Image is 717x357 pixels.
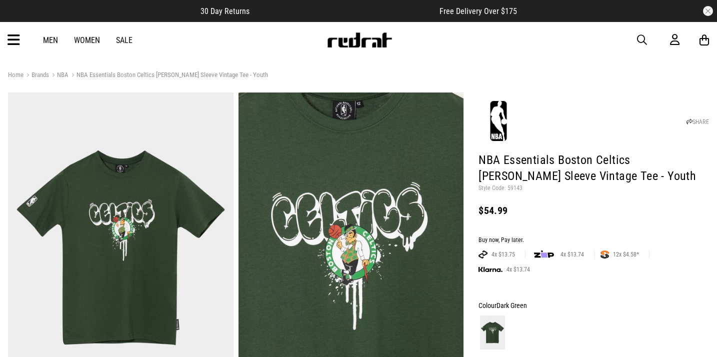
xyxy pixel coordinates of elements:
a: Women [74,35,100,45]
span: 4x $13.75 [487,250,519,258]
img: AFTERPAY [478,250,487,258]
a: Men [43,35,58,45]
img: SPLITPAY [600,250,609,258]
div: Buy now, Pay later. [478,236,709,244]
iframe: Customer reviews powered by Trustpilot [269,6,419,16]
a: SHARE [686,118,709,125]
span: 4x $13.74 [556,250,588,258]
div: Colour [478,299,709,311]
img: Redrat logo [326,32,392,47]
img: NBA [478,101,518,141]
span: 12x $4.58* [609,250,643,258]
a: NBA Essentials Boston Celtics [PERSON_NAME] Sleeve Vintage Tee - Youth [68,71,268,80]
img: zip [534,249,554,259]
h1: NBA Essentials Boston Celtics [PERSON_NAME] Sleeve Vintage Tee - Youth [478,152,709,184]
span: Free Delivery Over $175 [439,6,517,16]
span: 30 Day Returns [200,6,249,16]
p: Style Code: 59143 [478,184,709,192]
img: Dark Green [480,315,505,349]
a: Sale [116,35,132,45]
a: NBA [49,71,68,80]
a: Brands [23,71,49,80]
img: KLARNA [478,267,502,272]
div: $54.99 [478,204,709,216]
span: 4x $13.74 [502,265,534,273]
span: Dark Green [496,301,527,309]
a: Home [8,71,23,78]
